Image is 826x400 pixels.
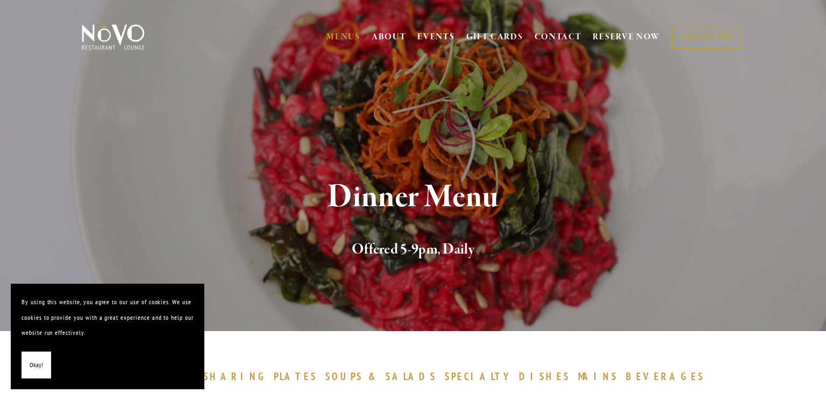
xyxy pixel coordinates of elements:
[274,370,317,383] span: PLATES
[203,370,269,383] span: SHARING
[325,370,442,383] a: SOUPS&SALADS
[99,238,727,261] h2: Offered 5-9pm, Daily
[368,370,380,383] span: &
[626,370,710,383] a: BEVERAGES
[386,370,437,383] span: SALADS
[466,27,523,47] a: GIFT CARDS
[22,352,51,379] button: Okay!
[626,370,704,383] span: BEVERAGES
[445,370,514,383] span: SPECIALTY
[326,32,360,43] a: MENUS
[325,370,363,383] span: SOUPS
[535,27,582,47] a: CONTACT
[593,27,660,47] a: RESERVE NOW
[99,180,727,215] h1: Dinner Menu
[671,26,742,48] a: ORDER NOW
[417,32,454,43] a: EVENTS
[30,357,43,373] span: Okay!
[578,370,618,383] span: MAINS
[80,24,147,51] img: Novo Restaurant &amp; Lounge
[203,370,323,383] a: SHARINGPLATES
[22,294,194,341] p: By using this website, you agree to our use of cookies. We use cookies to provide you with a grea...
[519,370,570,383] span: DISHES
[445,370,575,383] a: SPECIALTYDISHES
[11,284,204,389] section: Cookie banner
[372,32,407,43] a: ABOUT
[578,370,624,383] a: MAINS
